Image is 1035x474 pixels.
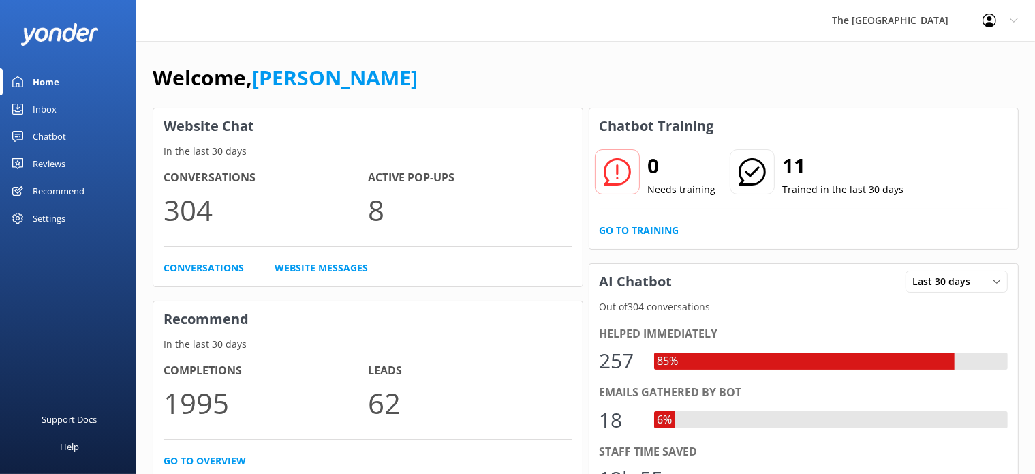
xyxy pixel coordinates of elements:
h2: 0 [648,149,716,182]
div: 257 [600,344,640,377]
div: Inbox [33,95,57,123]
a: Website Messages [275,261,368,276]
p: 62 [368,380,572,426]
h1: Welcome, [153,61,418,94]
h3: Chatbot Training [589,108,724,144]
div: Emails gathered by bot [600,384,1008,402]
span: Last 30 days [912,274,978,289]
div: Chatbot [33,123,66,150]
p: In the last 30 days [153,337,583,352]
h3: Recommend [153,301,583,337]
a: Go to overview [164,454,246,469]
a: [PERSON_NAME] [252,63,418,91]
div: Recommend [33,177,84,205]
div: Home [33,68,59,95]
a: Conversations [164,261,244,276]
p: In the last 30 days [153,144,583,159]
h3: AI Chatbot [589,264,683,299]
p: 8 [368,187,572,233]
h4: Completions [164,362,368,380]
h3: Website Chat [153,108,583,144]
p: 1995 [164,380,368,426]
div: 18 [600,404,640,436]
div: Helped immediately [600,325,1008,343]
p: Trained in the last 30 days [783,182,904,197]
div: Support Docs [42,406,97,433]
div: Staff time saved [600,443,1008,461]
h2: 11 [783,149,904,182]
h4: Leads [368,362,572,380]
p: 304 [164,187,368,233]
div: 6% [654,411,676,429]
div: Reviews [33,150,65,177]
img: yonder-white-logo.png [20,23,99,46]
p: Out of 304 conversations [589,299,1019,314]
h4: Conversations [164,169,368,187]
h4: Active Pop-ups [368,169,572,187]
div: Help [60,433,79,460]
div: 85% [654,353,682,370]
div: Settings [33,205,65,232]
p: Needs training [648,182,716,197]
a: Go to Training [600,223,679,238]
